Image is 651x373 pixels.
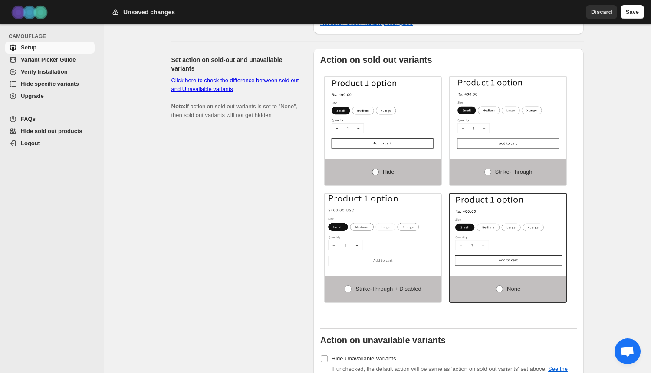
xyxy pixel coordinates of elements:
[332,355,396,362] span: Hide Unavailable Variants
[495,169,533,175] span: Strike-through
[320,55,432,65] b: Action on sold out variants
[123,8,175,16] h2: Unsaved changes
[325,194,441,267] img: Strike-through + Disabled
[626,8,639,16] span: Save
[621,5,644,19] button: Save
[171,103,186,110] b: Note:
[5,78,95,90] a: Hide specific variants
[5,113,95,125] a: FAQs
[450,77,566,150] img: Strike-through
[171,77,299,92] a: Click here to check the difference between sold out and Unavailable variants
[586,5,617,19] button: Discard
[5,66,95,78] a: Verify Installation
[21,93,44,99] span: Upgrade
[383,169,395,175] span: Hide
[5,125,95,137] a: Hide sold out products
[21,140,40,146] span: Logout
[5,42,95,54] a: Setup
[21,116,36,122] span: FAQs
[5,90,95,102] a: Upgrade
[5,137,95,149] a: Logout
[9,33,98,40] span: CAMOUFLAGE
[21,68,68,75] span: Verify Installation
[591,8,612,16] span: Discard
[507,285,520,292] span: None
[21,44,36,51] span: Setup
[21,128,82,134] span: Hide sold out products
[171,77,299,118] span: If action on sold out variants is set to "None", then sold out variants will not get hidden
[615,338,641,364] div: Open chat
[21,56,76,63] span: Variant Picker Guide
[450,194,566,267] img: None
[171,55,299,73] h2: Set action on sold-out and unavailable variants
[355,285,421,292] span: Strike-through + Disabled
[5,54,95,66] a: Variant Picker Guide
[21,81,79,87] span: Hide specific variants
[325,77,441,150] img: Hide
[320,335,446,345] b: Action on unavailable variants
